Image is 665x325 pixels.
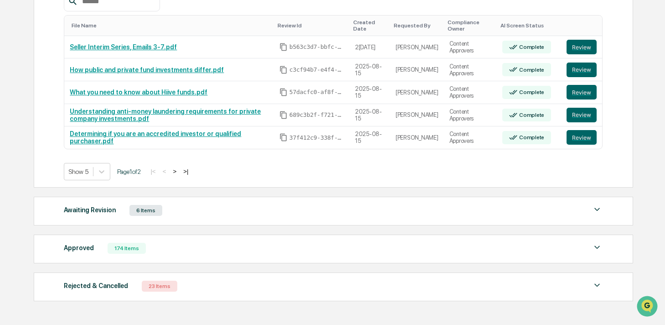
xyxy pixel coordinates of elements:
[91,155,110,162] span: Pylon
[180,168,191,175] button: >|
[279,88,288,96] span: Copy Id
[62,111,117,128] a: 🗄️Attestations
[170,168,179,175] button: >
[592,280,603,291] img: caret
[517,112,544,118] div: Complete
[350,36,390,59] td: 2[DATE]
[278,22,346,29] div: Toggle SortBy
[390,126,444,149] td: [PERSON_NAME]
[5,129,61,145] a: 🔎Data Lookup
[18,132,57,142] span: Data Lookup
[390,58,444,81] td: [PERSON_NAME]
[148,168,158,175] button: |<
[75,115,113,124] span: Attestations
[72,22,270,29] div: Toggle SortBy
[289,43,344,51] span: b563c3d7-bbfc-4e76-a8ec-67d4dedbd07b
[350,104,390,127] td: 2025-08-15
[444,126,497,149] td: Content Approvers
[129,205,162,216] div: 6 Items
[567,108,597,122] button: Review
[9,70,26,86] img: 1746055101610-c473b297-6a78-478c-a979-82029cc54cd1
[117,168,141,175] span: Page 1 of 2
[24,42,150,51] input: Clear
[64,204,116,216] div: Awaiting Revision
[390,104,444,127] td: [PERSON_NAME]
[636,295,660,320] iframe: Open customer support
[390,81,444,104] td: [PERSON_NAME]
[108,243,146,254] div: 174 Items
[64,242,94,254] div: Approved
[31,70,149,79] div: Start new chat
[289,134,344,142] span: 37f412c9-338f-42cb-99a2-e0de738d2756
[160,168,169,175] button: <
[9,133,16,141] div: 🔎
[31,79,115,86] div: We're available if you need us!
[390,36,444,59] td: [PERSON_NAME]
[279,43,288,51] span: Copy Id
[568,22,598,29] div: Toggle SortBy
[64,280,128,292] div: Rejected & Cancelled
[517,67,544,73] div: Complete
[444,104,497,127] td: Content Approvers
[567,63,597,77] button: Review
[279,111,288,119] span: Copy Id
[289,111,344,119] span: 689c3b2f-f721-43d9-acbb-87360bc1cb55
[279,66,288,74] span: Copy Id
[567,85,597,100] button: Review
[444,58,497,81] td: Content Approvers
[448,19,493,32] div: Toggle SortBy
[567,130,597,145] button: Review
[444,81,497,104] td: Content Approvers
[70,66,224,73] a: How public and private fund investments differ.pdf
[70,130,241,145] a: Determining if you are an accredited investor or qualified purchaser.pdf
[567,40,597,54] button: Review
[517,44,544,50] div: Complete
[394,22,440,29] div: Toggle SortBy
[70,43,177,51] a: Seller Interim Series, Emails 3-7.pdf
[9,19,166,34] p: How can we help?
[70,108,261,122] a: Understanding anti-money laundering requirements for private company investments.pdf
[500,22,557,29] div: Toggle SortBy
[5,111,62,128] a: 🖐️Preclearance
[517,134,544,141] div: Complete
[350,126,390,149] td: 2025-08-15
[289,89,344,96] span: 57dacfc0-af8f-40ac-b1d4-848c6e3b2a1b
[66,116,73,123] div: 🗄️
[64,154,110,162] a: Powered byPylon
[353,19,387,32] div: Toggle SortBy
[517,89,544,95] div: Complete
[350,58,390,81] td: 2025-08-15
[289,66,344,73] span: c3cf94b7-e4f4-4a11-bdb7-54460614abdc
[18,115,59,124] span: Preclearance
[279,133,288,142] span: Copy Id
[155,73,166,84] button: Start new chat
[350,81,390,104] td: 2025-08-15
[592,204,603,215] img: caret
[9,116,16,123] div: 🖐️
[444,36,497,59] td: Content Approvers
[142,281,177,292] div: 23 Items
[70,89,207,96] a: What you need to know about Hiive funds.pdf
[592,242,603,253] img: caret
